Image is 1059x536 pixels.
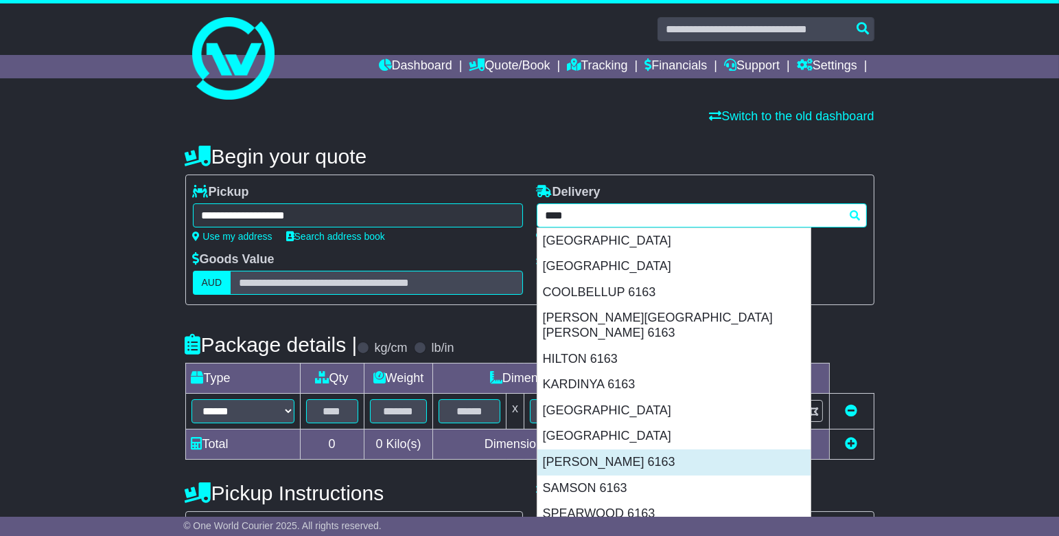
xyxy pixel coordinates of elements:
[183,520,382,531] span: © One World Courier 2025. All rights reserved.
[537,423,811,449] div: [GEOGRAPHIC_DATA]
[537,449,811,476] div: [PERSON_NAME] 6163
[724,55,780,78] a: Support
[375,437,382,451] span: 0
[846,404,858,418] a: Remove this item
[364,429,433,460] td: Kilo(s)
[507,394,524,429] td: x
[537,228,811,254] div: [GEOGRAPHIC_DATA]
[300,364,364,394] td: Qty
[364,364,433,394] td: Weight
[537,398,811,424] div: [GEOGRAPHIC_DATA]
[193,231,272,242] a: Use my address
[193,252,275,267] label: Goods Value
[379,55,452,78] a: Dashboard
[185,145,874,168] h4: Begin your quote
[709,109,874,123] a: Switch to the old dashboard
[846,437,858,451] a: Add new item
[537,372,811,398] div: KARDINYA 6163
[567,55,627,78] a: Tracking
[185,333,358,356] h4: Package details |
[537,254,811,280] div: [GEOGRAPHIC_DATA]
[537,476,811,502] div: SAMSON 6163
[374,341,407,356] label: kg/cm
[433,429,688,460] td: Dimensions in Centimetre(s)
[185,364,300,394] td: Type
[469,55,550,78] a: Quote/Book
[286,231,385,242] a: Search address book
[433,364,688,394] td: Dimensions (L x W x H)
[537,185,601,200] label: Delivery
[431,341,454,356] label: lb/in
[537,305,811,346] div: [PERSON_NAME][GEOGRAPHIC_DATA][PERSON_NAME] 6163
[300,429,364,460] td: 0
[537,203,867,227] typeahead: Please provide city
[185,429,300,460] td: Total
[537,280,811,306] div: COOLBELLUP 6163
[193,271,231,295] label: AUD
[797,55,857,78] a: Settings
[193,185,249,200] label: Pickup
[185,482,523,504] h4: Pickup Instructions
[537,501,811,527] div: SPEARWOOD 6163
[537,346,811,372] div: HILTON 6163
[644,55,707,78] a: Financials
